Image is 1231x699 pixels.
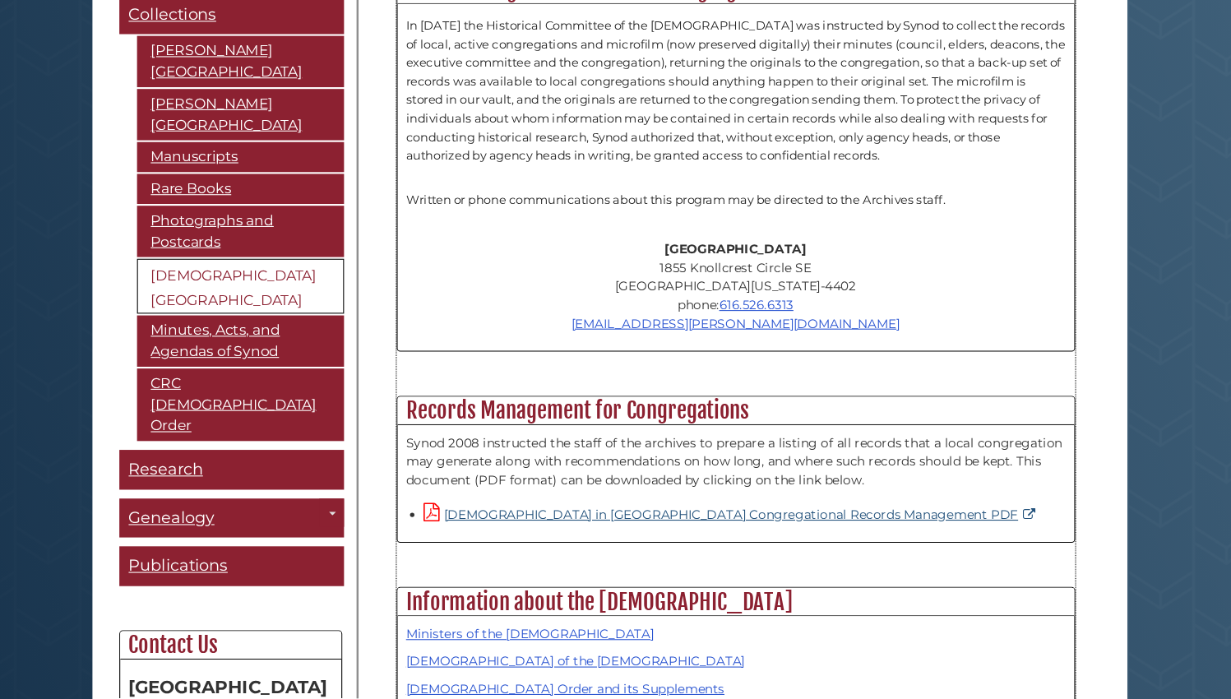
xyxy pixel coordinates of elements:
a: [EMAIL_ADDRESS][PERSON_NAME][DOMAIN_NAME] [581,342,886,357]
span: Home [169,9,215,27]
p: 1855 Knollcrest Circle SE [GEOGRAPHIC_DATA][US_STATE]-4402 phone: [427,272,1039,359]
a: Back to Top [1196,326,1227,340]
a: Publications [160,558,368,595]
h2: Information about the [DEMOGRAPHIC_DATA] [419,595,1048,622]
a: Minutes, Acts, and Agendas of Synod [176,343,368,391]
a: [PERSON_NAME][GEOGRAPHIC_DATA] [176,132,368,180]
a: Photographs and Postcards [176,241,368,289]
a: [PERSON_NAME][GEOGRAPHIC_DATA] [176,83,368,131]
a: CRC [DEMOGRAPHIC_DATA] Order [176,392,368,460]
a: [DEMOGRAPHIC_DATA] of the [DEMOGRAPHIC_DATA] [427,656,742,671]
span: Written or phone communications about this program may be directed to the Archives staff. [427,228,928,241]
span: Research [169,477,238,495]
a: [DEMOGRAPHIC_DATA][GEOGRAPHIC_DATA] [176,290,368,341]
a: [DEMOGRAPHIC_DATA] in [GEOGRAPHIC_DATA] Congregational Records Management PDF [443,520,1016,535]
a: Research [160,468,368,505]
a: Genealogy [160,513,368,550]
a: [DEMOGRAPHIC_DATA] Order and its Supplements [427,682,723,697]
h2: Records Management for Congregations [419,418,1048,444]
a: Rare Books [176,211,368,239]
a: 616.526.6313 [718,325,787,340]
a: Ministers of the [DEMOGRAPHIC_DATA] [427,631,657,646]
span: Genealogy [169,522,248,540]
strong: [GEOGRAPHIC_DATA] [169,678,353,698]
h2: Microfilming Records of Local Congregations [419,26,1048,53]
a: Collections [160,45,368,82]
strong: [GEOGRAPHIC_DATA] [667,273,798,288]
span: In [DATE] the Historical Committee of the [DEMOGRAPHIC_DATA] was instructed by Synod to collect t... [427,66,1039,200]
h2: Contact Us [160,637,366,663]
a: Manuscripts [176,182,368,210]
p: Synod 2008 instructed the staff of the archives to prepare a listing of all records that a local ... [427,452,1039,504]
span: Publications [169,567,261,585]
span: Collections [169,54,250,72]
